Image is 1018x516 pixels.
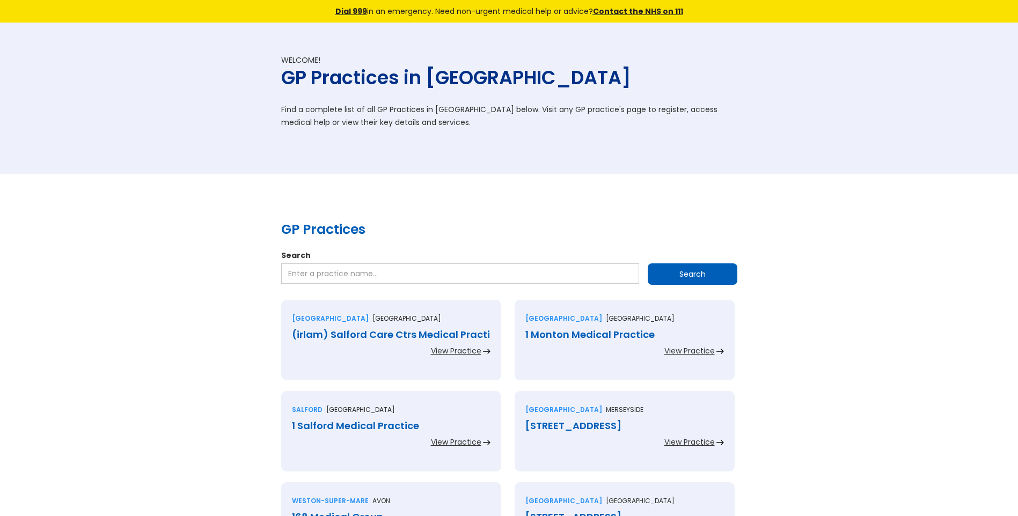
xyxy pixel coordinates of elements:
[292,421,490,431] div: 1 Salford Medical Practice
[525,404,602,415] div: [GEOGRAPHIC_DATA]
[281,103,737,129] p: Find a complete list of all GP Practices in [GEOGRAPHIC_DATA] below. Visit any GP practice's page...
[664,437,715,447] div: View Practice
[281,65,737,90] h1: GP Practices in [GEOGRAPHIC_DATA]
[525,329,724,340] div: 1 Monton Medical Practice
[292,313,369,324] div: [GEOGRAPHIC_DATA]
[525,313,602,324] div: [GEOGRAPHIC_DATA]
[335,6,367,17] a: Dial 999
[292,329,490,340] div: (irlam) Salford Care Ctrs Medical Practi
[281,250,737,261] label: Search
[292,404,323,415] div: Salford
[525,496,602,506] div: [GEOGRAPHIC_DATA]
[431,345,481,356] div: View Practice
[281,220,737,239] h2: GP Practices
[606,404,643,415] p: Merseyside
[281,263,639,284] input: Enter a practice name…
[281,391,501,482] a: Salford[GEOGRAPHIC_DATA]1 Salford Medical PracticeView Practice
[281,300,501,391] a: [GEOGRAPHIC_DATA][GEOGRAPHIC_DATA](irlam) Salford Care Ctrs Medical PractiView Practice
[593,6,683,17] a: Contact the NHS on 111
[372,313,441,324] p: [GEOGRAPHIC_DATA]
[648,263,737,285] input: Search
[326,404,395,415] p: [GEOGRAPHIC_DATA]
[606,496,675,506] p: [GEOGRAPHIC_DATA]
[515,391,735,482] a: [GEOGRAPHIC_DATA]Merseyside[STREET_ADDRESS]View Practice
[281,55,737,65] div: Welcome!
[664,345,715,356] div: View Practice
[606,313,675,324] p: [GEOGRAPHIC_DATA]
[525,421,724,431] div: [STREET_ADDRESS]
[372,496,390,506] p: Avon
[262,5,756,17] div: in an emergency. Need non-urgent medical help or advice?
[515,300,735,391] a: [GEOGRAPHIC_DATA][GEOGRAPHIC_DATA]1 Monton Medical PracticeView Practice
[431,437,481,447] div: View Practice
[292,496,369,506] div: Weston-super-mare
